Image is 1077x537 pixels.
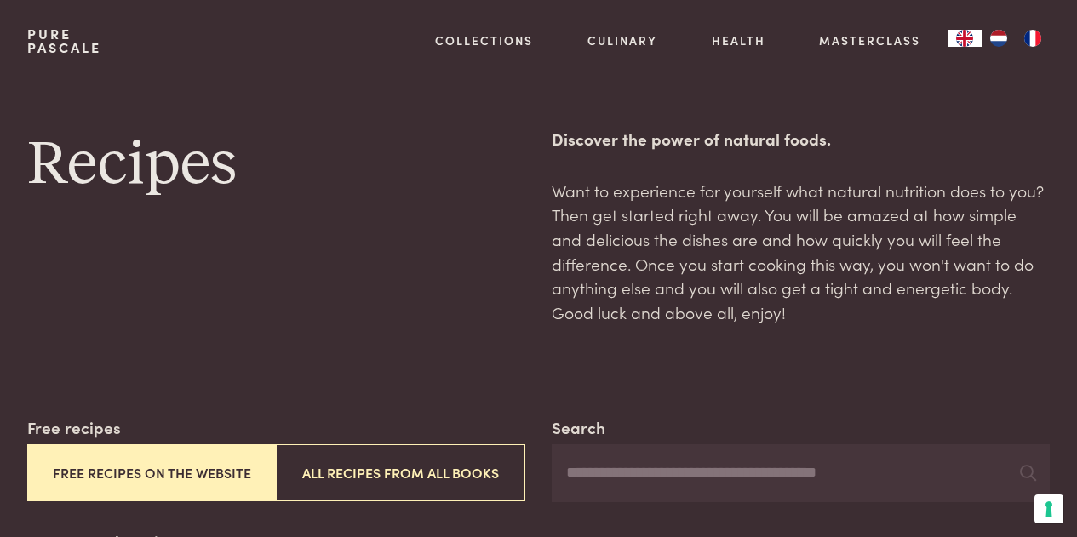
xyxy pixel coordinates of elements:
a: Health [712,31,765,49]
a: EN [948,30,982,47]
ul: Language list [982,30,1050,47]
button: Your consent preferences for tracking technologies [1034,494,1063,523]
a: Collections [435,31,533,49]
label: Search [552,415,605,440]
a: Culinary [587,31,657,49]
strong: Discover the power of natural foods. [552,127,831,150]
label: Free recipes [27,415,121,440]
a: FR [1016,30,1050,47]
a: Masterclass [819,31,920,49]
a: PurePascale [27,27,101,54]
h1: Recipes [27,127,525,203]
button: Free recipes on the website [27,444,276,501]
aside: Language selected: English [948,30,1050,47]
div: Language [948,30,982,47]
p: Want to experience for yourself what natural nutrition does to you? Then get started right away. ... [552,179,1050,325]
a: NL [982,30,1016,47]
button: All recipes from all books [276,444,524,501]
